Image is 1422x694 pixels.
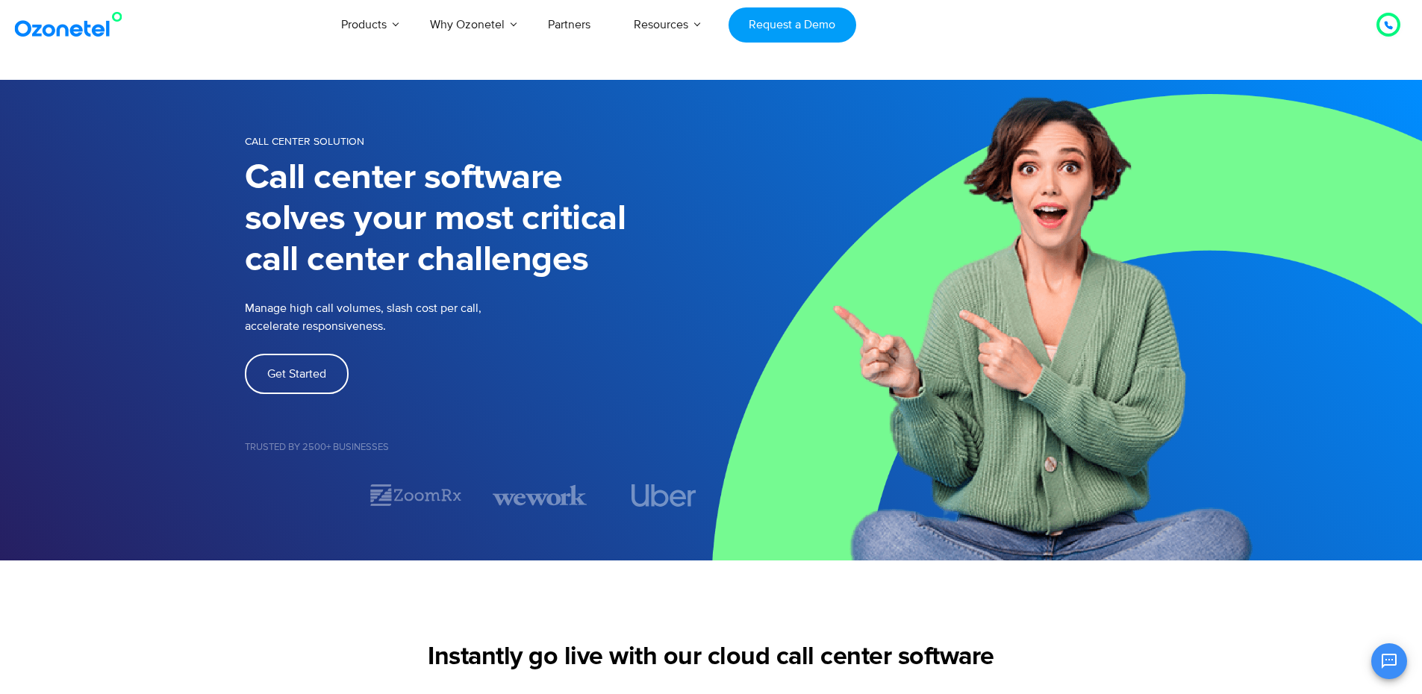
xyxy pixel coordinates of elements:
div: 4 / 7 [617,484,711,507]
h2: Instantly go live with our cloud call center software [245,643,1178,672]
img: wework [493,482,587,508]
a: Get Started [245,354,349,394]
span: Get Started [267,368,326,380]
img: uber [632,484,696,507]
img: zoomrx [369,482,463,508]
div: 3 / 7 [493,482,587,508]
div: Image Carousel [245,482,711,508]
h1: Call center software solves your most critical call center challenges [245,157,711,281]
div: 1 / 7 [245,487,339,504]
div: 2 / 7 [369,482,463,508]
h5: Trusted by 2500+ Businesses [245,443,711,452]
button: Open chat [1371,643,1407,679]
p: Manage high call volumes, slash cost per call, accelerate responsiveness. [245,299,581,335]
span: Call Center Solution [245,135,364,148]
a: Request a Demo [729,7,856,43]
